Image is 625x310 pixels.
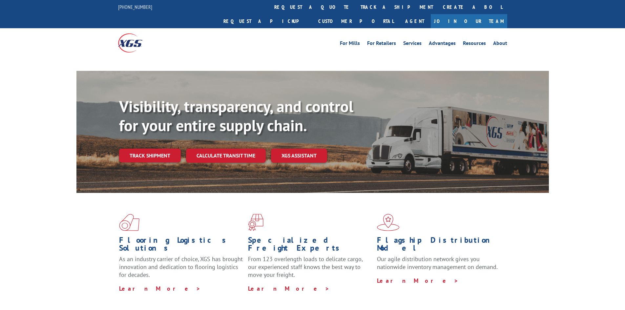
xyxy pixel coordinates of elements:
a: Services [403,41,422,48]
span: As an industry carrier of choice, XGS has brought innovation and dedication to flooring logistics... [119,255,243,279]
span: Our agile distribution network gives you nationwide inventory management on demand. [377,255,498,271]
img: xgs-icon-total-supply-chain-intelligence-red [119,214,139,231]
h1: Specialized Freight Experts [248,236,372,255]
a: Calculate transit time [186,149,266,163]
a: Join Our Team [431,14,507,28]
a: Request a pickup [219,14,313,28]
a: XGS ASSISTANT [271,149,327,163]
a: About [493,41,507,48]
img: xgs-icon-flagship-distribution-model-red [377,214,400,231]
a: Customer Portal [313,14,399,28]
a: [PHONE_NUMBER] [118,4,152,10]
a: Resources [463,41,486,48]
a: Learn More > [119,285,201,292]
p: From 123 overlength loads to delicate cargo, our experienced staff knows the best way to move you... [248,255,372,284]
a: Advantages [429,41,456,48]
h1: Flooring Logistics Solutions [119,236,243,255]
h1: Flagship Distribution Model [377,236,501,255]
a: Learn More > [377,277,459,284]
b: Visibility, transparency, and control for your entire supply chain. [119,96,353,135]
a: Track shipment [119,149,181,162]
a: Learn More > [248,285,330,292]
a: Agent [399,14,431,28]
a: For Mills [340,41,360,48]
a: For Retailers [367,41,396,48]
img: xgs-icon-focused-on-flooring-red [248,214,263,231]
